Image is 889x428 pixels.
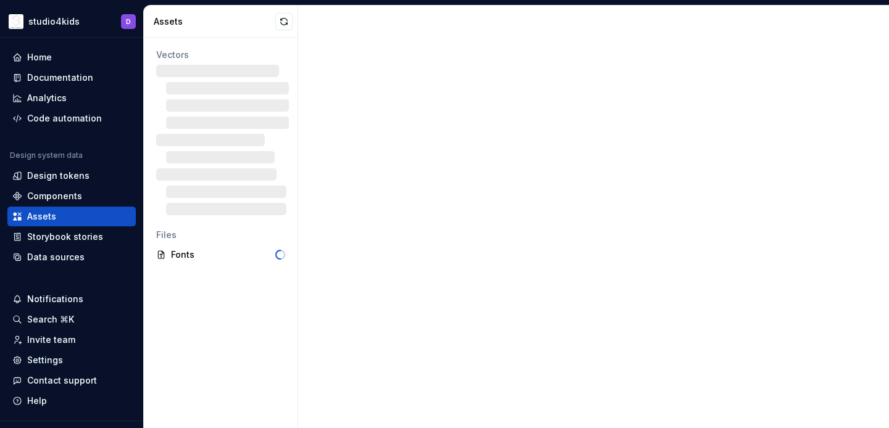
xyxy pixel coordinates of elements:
[7,227,136,247] a: Storybook stories
[7,109,136,128] a: Code automation
[27,293,83,305] div: Notifications
[7,310,136,329] button: Search ⌘K
[27,92,67,104] div: Analytics
[27,251,85,263] div: Data sources
[27,51,52,64] div: Home
[7,166,136,186] a: Design tokens
[7,289,136,309] button: Notifications
[2,8,141,35] button: studio4kidsD
[27,190,82,202] div: Components
[126,17,131,27] div: D
[9,14,23,29] img: f1dd3a2a-5342-4756-bcfa-e9eec4c7fc0d.png
[7,68,136,88] a: Documentation
[27,313,74,326] div: Search ⌘K
[27,231,103,243] div: Storybook stories
[27,334,75,346] div: Invite team
[27,170,90,182] div: Design tokens
[27,354,63,366] div: Settings
[7,186,136,206] a: Components
[7,88,136,108] a: Analytics
[151,245,290,265] a: Fonts
[7,371,136,390] button: Contact support
[7,350,136,370] a: Settings
[27,395,47,407] div: Help
[10,150,83,160] div: Design system data
[7,330,136,350] a: Invite team
[27,112,102,125] div: Code automation
[7,391,136,411] button: Help
[27,210,56,223] div: Assets
[154,15,275,28] div: Assets
[28,15,80,28] div: studio4kids
[156,229,285,241] div: Files
[156,49,285,61] div: Vectors
[7,47,136,67] a: Home
[27,72,93,84] div: Documentation
[7,207,136,226] a: Assets
[7,247,136,267] a: Data sources
[27,374,97,387] div: Contact support
[171,249,275,261] div: Fonts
